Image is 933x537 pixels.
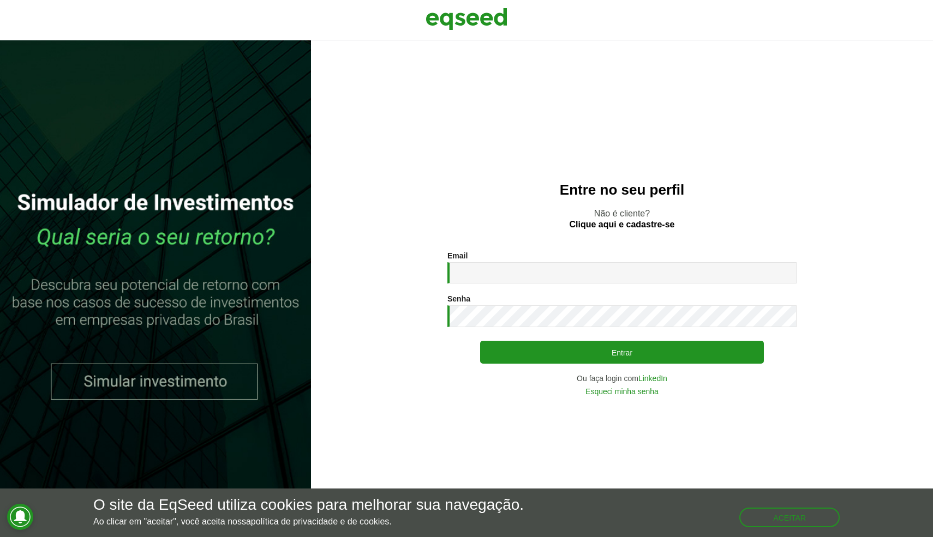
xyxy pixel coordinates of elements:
[447,375,797,382] div: Ou faça login com
[251,517,390,526] a: política de privacidade e de cookies
[585,388,659,395] a: Esqueci minha senha
[480,341,764,364] button: Entrar
[447,295,470,303] label: Senha
[333,208,911,229] p: Não é cliente?
[333,182,911,198] h2: Entre no seu perfil
[93,497,524,514] h5: O site da EqSeed utiliza cookies para melhorar sua navegação.
[739,508,840,527] button: Aceitar
[426,5,507,33] img: EqSeed Logo
[638,375,667,382] a: LinkedIn
[447,252,468,260] label: Email
[570,220,675,229] a: Clique aqui e cadastre-se
[93,516,524,527] p: Ao clicar em "aceitar", você aceita nossa .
